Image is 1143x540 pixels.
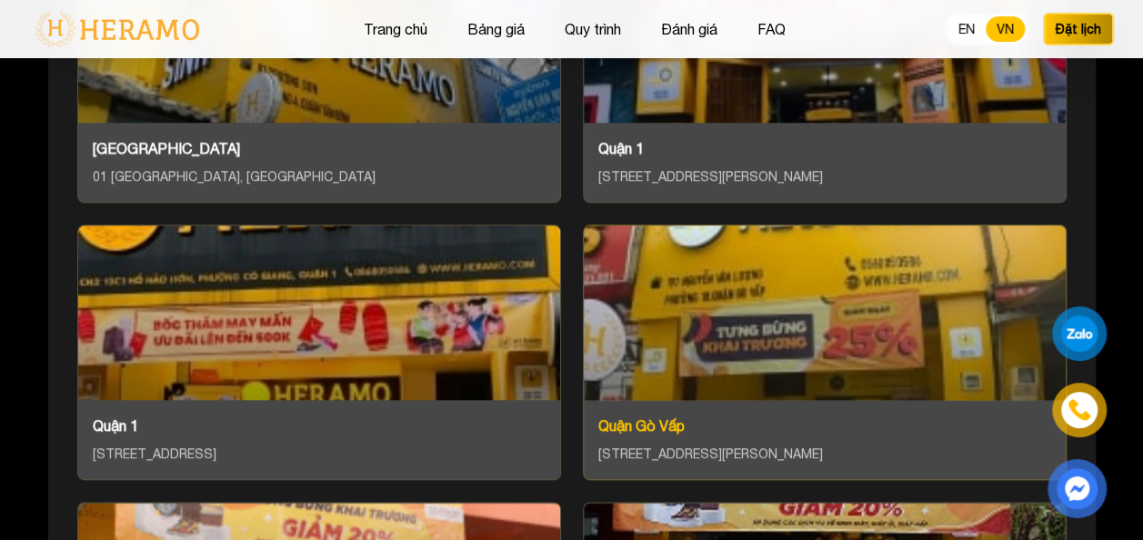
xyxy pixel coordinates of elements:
button: Trang chủ [358,17,433,41]
div: [GEOGRAPHIC_DATA] [93,137,546,159]
button: Bảng giá [462,17,530,41]
button: FAQ [752,17,791,41]
button: Đánh giá [656,17,723,41]
a: phone-icon [1053,384,1107,437]
button: VN [986,16,1025,42]
div: [STREET_ADDRESS] [93,444,546,465]
div: [STREET_ADDRESS][PERSON_NAME] [598,166,1051,187]
div: Quận Gò Vấp [598,415,1051,436]
div: 01 [GEOGRAPHIC_DATA], [GEOGRAPHIC_DATA] [93,166,546,187]
button: EN [947,16,986,42]
div: Quận 1 [93,415,546,436]
img: phone-icon [1066,396,1092,424]
button: Quy trình [559,17,627,41]
img: logo-with-text.png [29,10,205,48]
button: Đặt lịch [1043,13,1114,45]
div: Quận 1 [598,137,1051,159]
div: [STREET_ADDRESS][PERSON_NAME] [598,444,1051,465]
